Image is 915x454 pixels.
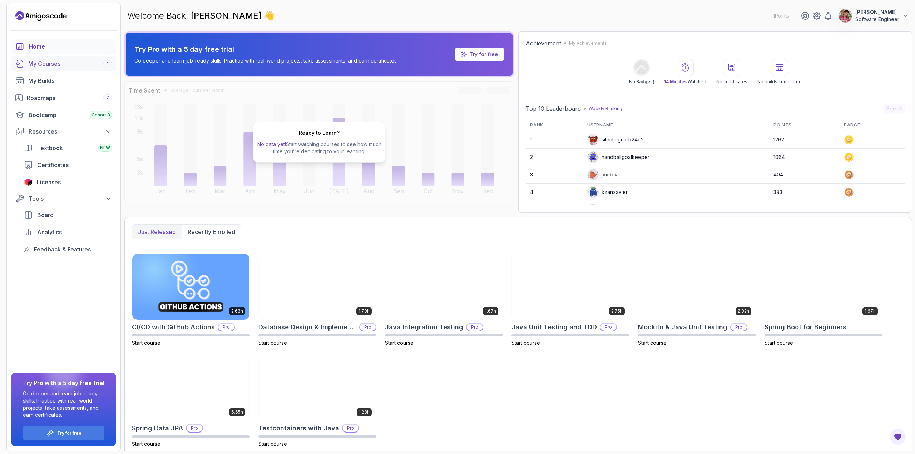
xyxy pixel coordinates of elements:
a: roadmaps [11,91,116,105]
div: Resources [29,127,112,136]
h2: Spring Boot for Beginners [765,322,846,332]
span: Cohort 3 [91,112,110,118]
h2: Ready to Learn? [299,129,340,136]
h2: Achievement [526,39,561,48]
a: Landing page [15,10,67,22]
a: home [11,39,116,54]
a: Spring Data JPA card6.65hSpring Data JPAProStart course [132,355,250,448]
p: 1.70h [358,308,370,314]
div: Bootcamp [29,111,112,119]
div: Roadmaps [27,94,112,102]
p: Watched [664,79,706,85]
img: Mockito & Java Unit Testing card [638,254,756,320]
button: user profile image[PERSON_NAME]Software Engineer [838,9,909,23]
p: Welcome Back, [127,10,274,21]
p: Pro [467,324,483,331]
td: 404 [769,166,840,184]
img: CI/CD with GitHub Actions card [132,254,249,320]
img: user profile image [839,9,852,23]
div: btharwani [587,204,624,215]
button: Tools [11,192,116,205]
a: builds [11,74,116,88]
span: No data yet! [257,141,286,147]
a: Spring Boot for Beginners card1.67hSpring Boot for BeginnersStart course [765,254,882,346]
h2: Top 10 Leaderboard [526,104,581,113]
img: Spring Boot for Beginners card [765,254,882,320]
td: 2 [526,149,583,166]
a: CI/CD with GitHub Actions card2.63hCI/CD with GitHub ActionsProStart course [132,254,250,346]
div: handballgoalkeeper [587,151,649,163]
td: 3 [526,166,583,184]
span: Start course [765,340,793,346]
img: default monster avatar [588,152,598,163]
p: Try Pro with a 5 day free trial [134,44,398,54]
button: Just released [132,225,182,239]
p: Go deeper and learn job-ready skills. Practice with real-world projects, take assessments, and ea... [134,57,398,64]
p: Recently enrolled [188,228,235,236]
p: Weekly Ranking [589,106,622,111]
span: NEW [100,145,110,151]
button: Resources [11,125,116,138]
p: Pro [600,324,616,331]
div: Tools [29,194,112,203]
h2: CI/CD with GitHub Actions [132,322,215,332]
p: Just released [138,228,176,236]
a: licenses [20,175,116,189]
img: Testcontainers with Java card [259,355,376,421]
div: kzanxavier [587,186,628,198]
span: Licenses [37,178,61,186]
div: My Builds [28,76,112,85]
div: My Courses [28,59,112,68]
img: Java Unit Testing and TDD card [512,254,629,320]
p: Pro [360,324,376,331]
div: silentjaguarb24b2 [587,134,644,145]
span: 14 Minutes [664,79,687,84]
p: 1.67h [485,308,496,314]
span: [PERSON_NAME] [191,10,264,21]
p: 2.63h [231,308,243,314]
img: default monster avatar [588,169,598,180]
a: feedback [20,242,116,256]
a: Try for free [455,48,504,61]
span: 7 [106,95,109,101]
span: Start course [638,340,667,346]
p: Pro [731,324,747,331]
p: 1.67h [865,308,876,314]
a: courses [11,56,116,71]
a: Try for free [470,51,498,58]
img: jetbrains icon [24,179,33,186]
th: Badge [840,119,905,131]
p: Start watching courses to see how much time you’re dedicating to your learning. [256,141,382,155]
a: Java Unit Testing and TDD card2.75hJava Unit Testing and TDDProStart course [511,254,629,346]
a: Try for free [57,430,81,436]
p: Pro [343,425,358,432]
h2: Spring Data JPA [132,423,183,433]
p: Pro [218,324,234,331]
a: Testcontainers with Java card1.28hTestcontainers with JavaProStart course [258,355,376,448]
div: jvxdev [587,169,618,180]
a: analytics [20,225,116,239]
h2: Database Design & Implementation [258,322,356,332]
p: [PERSON_NAME] [855,9,899,16]
td: 5 [526,201,583,219]
a: bootcamp [11,108,116,122]
span: Certificates [37,161,69,169]
p: 2.02h [738,308,749,314]
a: certificates [20,158,116,172]
p: My Achievements [569,40,607,46]
img: default monster avatar [588,134,598,145]
h2: Mockito & Java Unit Testing [638,322,727,332]
td: 383 [769,184,840,201]
button: Recently enrolled [182,225,241,239]
span: Textbook [37,144,63,152]
span: 👋 [264,10,274,21]
span: Start course [258,340,287,346]
td: 1 [526,131,583,149]
button: Try for free [23,426,104,440]
p: No builds completed [757,79,802,85]
span: Start course [132,441,160,447]
a: Mockito & Java Unit Testing card2.02hMockito & Java Unit TestingProStart course [638,254,756,346]
p: Go deeper and learn job-ready skills. Practice with real-world projects, take assessments, and ea... [23,390,104,419]
span: 1 [107,61,109,66]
